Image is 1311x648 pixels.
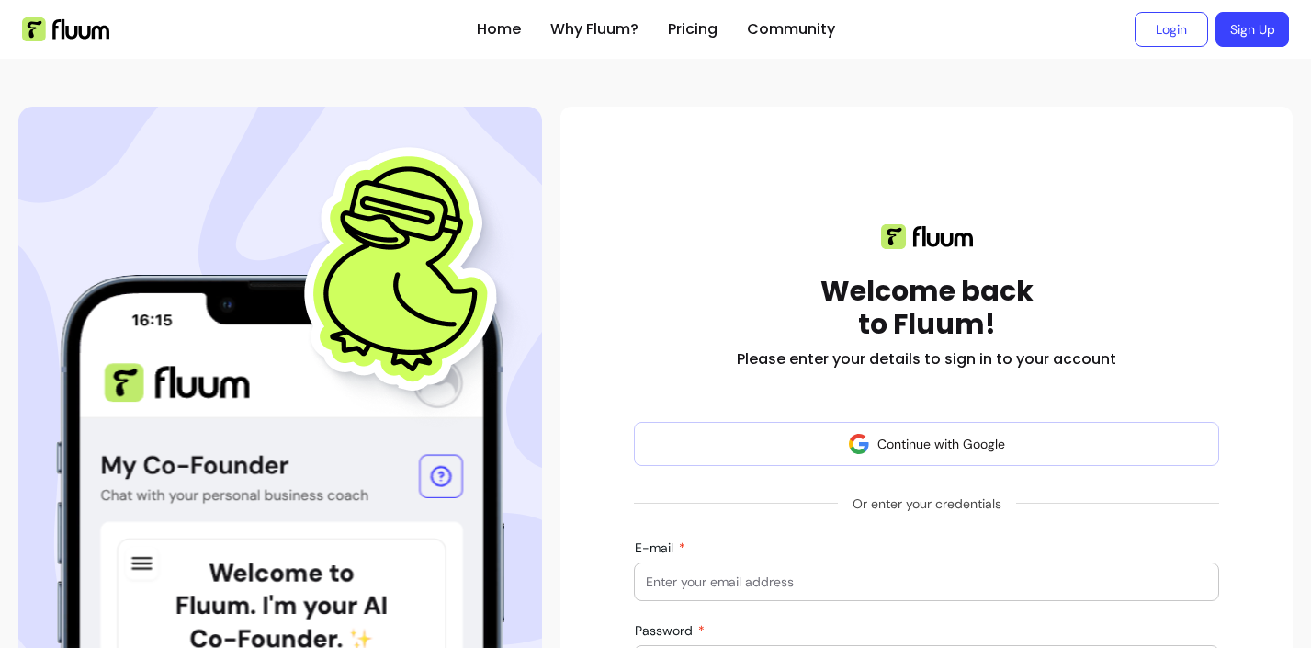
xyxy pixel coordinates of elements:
[1135,12,1208,47] a: Login
[668,18,718,40] a: Pricing
[477,18,521,40] a: Home
[550,18,639,40] a: Why Fluum?
[747,18,835,40] a: Community
[22,17,109,41] img: Fluum Logo
[646,573,1207,591] input: E-mail
[820,275,1034,341] h1: Welcome back to Fluum!
[635,622,696,639] span: Password
[1215,12,1289,47] a: Sign Up
[634,422,1219,466] button: Continue with Google
[881,224,973,249] img: Fluum logo
[838,487,1016,520] span: Or enter your credentials
[848,433,870,455] img: avatar
[635,540,677,556] span: E-mail
[737,348,1116,370] h2: Please enter your details to sign in to your account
